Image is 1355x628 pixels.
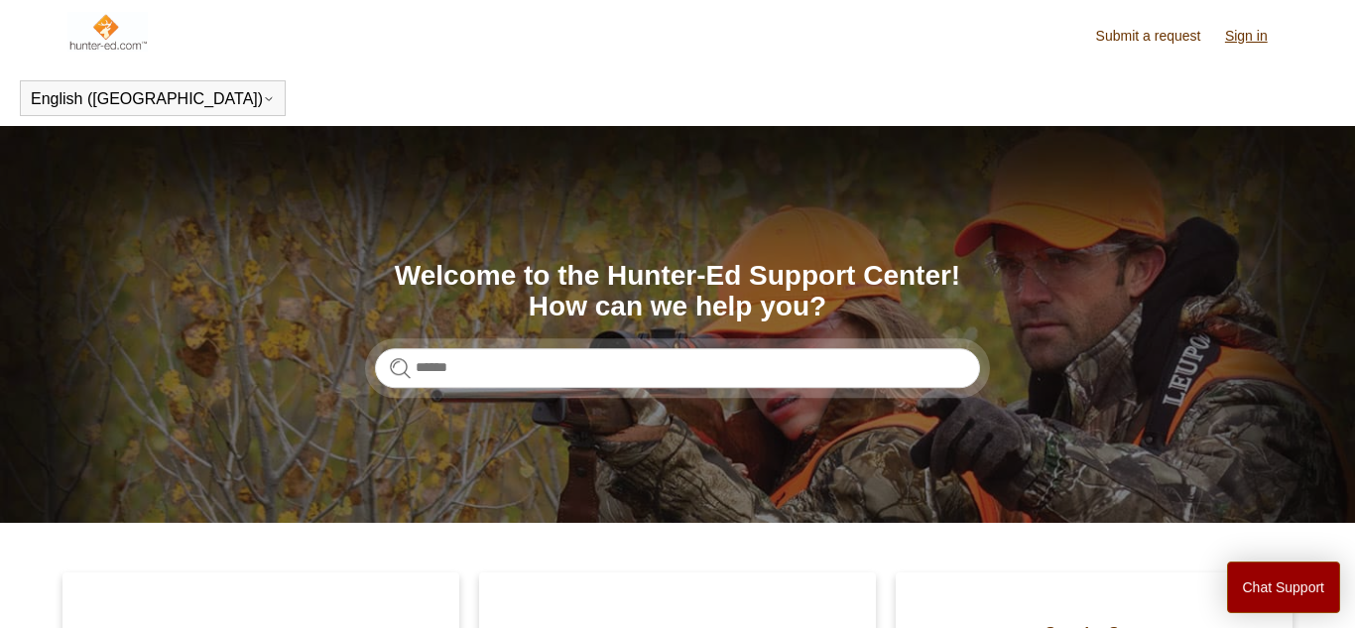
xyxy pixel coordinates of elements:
[31,90,275,108] button: English ([GEOGRAPHIC_DATA])
[375,348,980,388] input: Search
[1096,26,1221,47] a: Submit a request
[1225,26,1288,47] a: Sign in
[67,12,148,52] img: Hunter-Ed Help Center home page
[1227,562,1341,613] button: Chat Support
[375,261,980,322] h1: Welcome to the Hunter-Ed Support Center! How can we help you?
